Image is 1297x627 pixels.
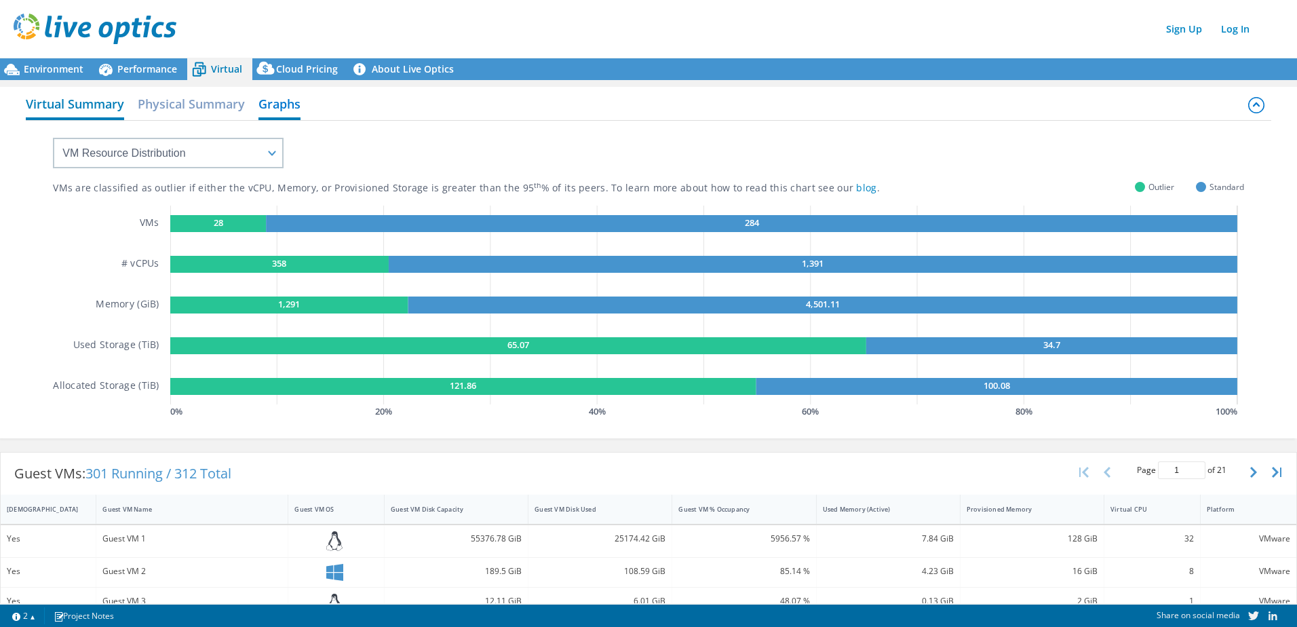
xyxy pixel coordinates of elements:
div: Guest VM 3 [102,594,282,609]
span: Performance [117,62,177,75]
div: Guest VM 2 [102,564,282,579]
h5: VMs [140,215,159,232]
div: Yes [7,594,90,609]
span: Virtual [211,62,242,75]
div: Guest VM Name [102,505,265,514]
input: jump to page [1158,461,1205,479]
div: 2 GiB [967,594,1098,609]
text: 34.7 [1043,339,1060,351]
div: 7.84 GiB [823,531,954,546]
div: 12.11 GiB [391,594,522,609]
div: Virtual CPU [1110,505,1177,514]
span: Cloud Pricing [276,62,338,75]
text: 40 % [588,405,605,417]
div: 48.07 % [678,594,809,609]
text: 358 [272,257,286,269]
div: 108.59 GiB [535,564,665,579]
text: 0 % [170,405,182,417]
div: 32 [1110,531,1193,546]
sup: th [534,180,541,190]
span: Page of [1137,461,1226,479]
div: Guest VM % Occupancy [678,505,793,514]
div: 6.01 GiB [535,594,665,609]
text: 20 % [375,405,392,417]
div: Guest VM Disk Capacity [391,505,505,514]
div: Guest VM Disk Used [535,505,649,514]
div: 25174.42 GiB [535,531,665,546]
img: live_optics_svg.svg [14,14,176,44]
span: 301 Running / 312 Total [85,464,231,482]
text: 100.08 [984,379,1010,392]
svg: GaugeChartPercentageAxisTexta [170,404,1244,418]
a: Project Notes [44,607,123,624]
div: VMware [1207,594,1290,609]
text: 28 [213,216,222,229]
div: Yes [7,531,90,546]
div: Yes [7,564,90,579]
text: 121.86 [450,379,476,392]
div: VMware [1207,564,1290,579]
div: 189.5 GiB [391,564,522,579]
h2: Graphs [258,90,301,120]
span: 21 [1217,464,1226,476]
h5: Memory (GiB) [96,297,159,313]
div: 16 GiB [967,564,1098,579]
span: Standard [1209,179,1244,195]
a: Log In [1214,19,1256,39]
div: Platform [1207,505,1274,514]
div: 85.14 % [678,564,809,579]
text: 4,501.11 [805,298,839,310]
text: 100 % [1216,405,1237,417]
h2: Physical Summary [138,90,245,117]
div: VMware [1207,531,1290,546]
h5: # vCPUs [121,256,159,273]
a: About Live Optics [348,58,464,80]
span: Share on social media [1157,609,1240,621]
h5: Used Storage (TiB) [73,337,159,354]
text: 80 % [1015,405,1032,417]
div: Guest VM OS [294,505,361,514]
span: Environment [24,62,83,75]
h5: Allocated Storage (TiB) [53,378,159,395]
text: 284 [744,216,759,229]
text: 1,391 [802,257,824,269]
div: [DEMOGRAPHIC_DATA] [7,505,73,514]
span: Outlier [1148,179,1174,195]
div: 1 [1110,594,1193,609]
div: 5956.57 % [678,531,809,546]
h2: Virtual Summary [26,90,124,120]
div: 0.13 GiB [823,594,954,609]
div: VMs are classified as outlier if either the vCPU, Memory, or Provisioned Storage is greater than ... [53,182,948,195]
div: Provisioned Memory [967,505,1081,514]
text: 65.07 [507,339,529,351]
a: Sign Up [1159,19,1209,39]
div: 128 GiB [967,531,1098,546]
div: Guest VMs: [1,453,245,495]
div: Used Memory (Active) [823,505,937,514]
div: 4.23 GiB [823,564,954,579]
a: 2 [3,607,45,624]
div: 8 [1110,564,1193,579]
a: blog [856,181,876,194]
div: Guest VM 1 [102,531,282,546]
text: 60 % [802,405,819,417]
text: 1,291 [278,298,300,310]
div: 55376.78 GiB [391,531,522,546]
